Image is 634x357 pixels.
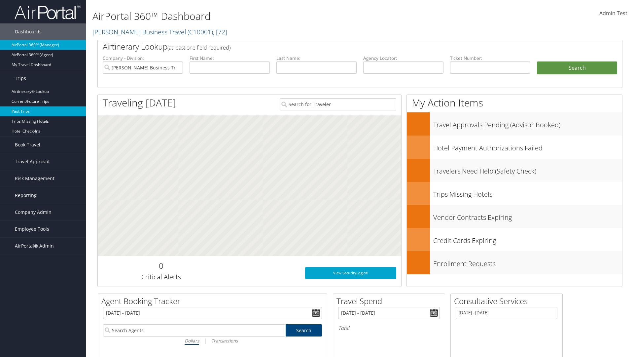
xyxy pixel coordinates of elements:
[599,3,627,24] a: Admin Test
[15,238,54,254] span: AirPortal® Admin
[407,159,622,182] a: Travelers Need Help (Safety Check)
[338,324,440,332] h6: Total
[15,4,81,20] img: airportal-logo.png
[103,260,219,271] h2: 0
[213,27,227,36] span: , [ 72 ]
[103,41,574,52] h2: Airtinerary Lookup
[92,27,227,36] a: [PERSON_NAME] Business Travel
[276,55,357,61] label: Last Name:
[407,182,622,205] a: Trips Missing Hotels
[363,55,443,61] label: Agency Locator:
[407,112,622,136] a: Travel Approvals Pending (Advisor Booked)
[433,233,622,245] h3: Credit Cards Expiring
[15,153,50,170] span: Travel Approval
[188,27,213,36] span: ( C10001 )
[407,96,622,110] h1: My Action Items
[190,55,270,61] label: First Name:
[433,117,622,130] h3: Travel Approvals Pending (Advisor Booked)
[185,337,199,344] i: Dollars
[450,55,530,61] label: Ticket Number:
[433,256,622,268] h3: Enrollment Requests
[15,70,26,87] span: Trips
[103,337,322,345] div: |
[305,267,396,279] a: View SecurityLogic®
[211,337,238,344] i: Transactions
[167,44,230,51] span: (at least one field required)
[433,140,622,153] h3: Hotel Payment Authorizations Failed
[103,272,219,282] h3: Critical Alerts
[15,170,54,187] span: Risk Management
[103,96,176,110] h1: Traveling [DATE]
[280,98,396,110] input: Search for Traveler
[537,61,617,75] button: Search
[15,204,52,220] span: Company Admin
[599,10,627,17] span: Admin Test
[15,187,37,204] span: Reporting
[454,296,562,307] h2: Consultative Services
[15,23,42,40] span: Dashboards
[433,210,622,222] h3: Vendor Contracts Expiring
[336,296,445,307] h2: Travel Spend
[407,205,622,228] a: Vendor Contracts Expiring
[15,137,40,153] span: Book Travel
[433,186,622,199] h3: Trips Missing Hotels
[433,163,622,176] h3: Travelers Need Help (Safety Check)
[407,251,622,274] a: Enrollment Requests
[92,9,449,23] h1: AirPortal 360™ Dashboard
[103,324,285,337] input: Search Agents
[407,228,622,251] a: Credit Cards Expiring
[407,136,622,159] a: Hotel Payment Authorizations Failed
[15,221,49,237] span: Employee Tools
[103,55,183,61] label: Company - Division:
[286,324,322,337] a: Search
[101,296,327,307] h2: Agent Booking Tracker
